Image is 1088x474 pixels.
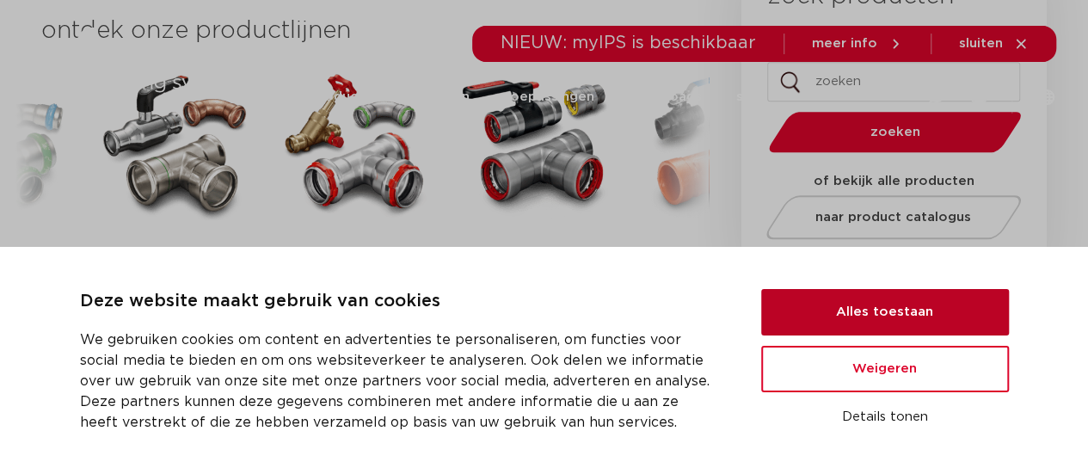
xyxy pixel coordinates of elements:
a: producten [310,62,379,132]
a: services [735,62,790,132]
p: Shurjoint [674,220,758,328]
a: meer info [812,36,903,52]
span: meer info [812,37,877,50]
p: We gebruiken cookies om content en advertenties te personaliseren, om functies voor social media ... [80,329,720,433]
a: over ons [825,62,884,132]
p: PowerPress [483,220,587,328]
button: zoeken [761,110,1028,154]
span: naar product catalogus [815,211,971,224]
a: toepassingen [503,62,593,132]
span: sluiten [959,37,1003,50]
a: sluiten [959,36,1029,52]
p: XPress [138,220,210,328]
a: downloads [628,62,701,132]
strong: of bekijk alle producten [814,175,974,188]
a: markten [414,62,469,132]
a: VSHXPress [97,65,252,328]
a: naar product catalogus [761,195,1025,239]
a: VSHSudoPress [278,65,433,328]
nav: Menu [310,62,884,132]
p: SudoPress [308,220,403,328]
p: Deze website maakt gebruik van cookies [80,288,720,316]
span: NIEUW: myIPS is beschikbaar [501,34,756,52]
div: my IPS [970,62,987,132]
a: VSHShurjoint [639,65,794,328]
span: zoeken [813,126,977,139]
button: Weigeren [761,346,1009,392]
button: Details tonen [761,403,1009,432]
button: Alles toestaan [761,289,1009,335]
a: VSHPowerPress [458,65,613,328]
